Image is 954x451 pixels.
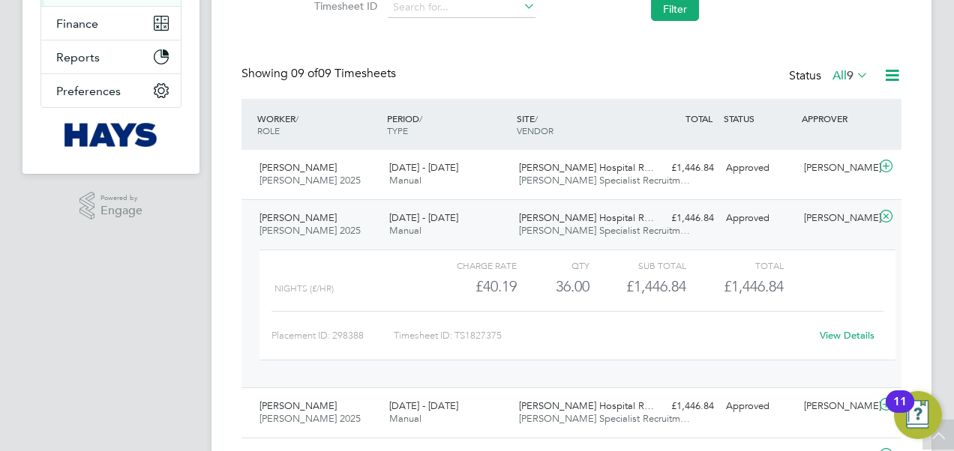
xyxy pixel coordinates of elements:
[893,402,907,421] div: 11
[100,192,142,205] span: Powered by
[56,16,98,31] span: Finance
[100,205,142,217] span: Engage
[517,274,589,299] div: 36.00
[517,124,553,136] span: VENDOR
[519,174,690,187] span: [PERSON_NAME] Specialist Recruitm…
[589,274,686,299] div: £1,446.84
[720,394,798,419] div: Approved
[642,206,720,231] div: £1,446.84
[41,7,181,40] button: Finance
[259,174,361,187] span: [PERSON_NAME] 2025
[389,224,421,237] span: Manual
[789,66,871,87] div: Status
[259,399,337,412] span: [PERSON_NAME]
[798,394,876,419] div: [PERSON_NAME]
[394,324,810,348] div: Timesheet ID: TS1827375
[241,66,399,82] div: Showing
[685,112,712,124] span: TOTAL
[295,112,298,124] span: /
[535,112,538,124] span: /
[259,161,337,174] span: [PERSON_NAME]
[291,66,396,81] span: 09 Timesheets
[420,256,517,274] div: Charge rate
[41,40,181,73] button: Reports
[642,156,720,181] div: £1,446.84
[724,277,784,295] span: £1,446.84
[420,274,517,299] div: £40.19
[686,256,783,274] div: Total
[389,161,458,174] span: [DATE] - [DATE]
[387,124,408,136] span: TYPE
[41,74,181,107] button: Preferences
[519,161,654,174] span: [PERSON_NAME] Hospital R…
[517,256,589,274] div: QTY
[820,329,874,342] a: View Details
[56,84,121,98] span: Preferences
[798,156,876,181] div: [PERSON_NAME]
[519,211,654,224] span: [PERSON_NAME] Hospital R…
[79,192,143,220] a: Powered byEngage
[519,399,654,412] span: [PERSON_NAME] Hospital R…
[291,66,318,81] span: 09 of
[798,206,876,231] div: [PERSON_NAME]
[519,412,690,425] span: [PERSON_NAME] Specialist Recruitm…
[389,174,421,187] span: Manual
[259,224,361,237] span: [PERSON_NAME] 2025
[720,156,798,181] div: Approved
[389,412,421,425] span: Manual
[56,50,100,64] span: Reports
[64,123,158,147] img: hays-logo-retina.png
[589,256,686,274] div: Sub Total
[847,68,853,83] span: 9
[253,105,383,144] div: WORKER
[519,224,690,237] span: [PERSON_NAME] Specialist Recruitm…
[389,399,458,412] span: [DATE] - [DATE]
[720,105,798,132] div: STATUS
[274,283,334,294] span: Nights (£/HR)
[642,394,720,419] div: £1,446.84
[271,324,394,348] div: Placement ID: 298388
[389,211,458,224] span: [DATE] - [DATE]
[798,105,876,132] div: APPROVER
[259,211,337,224] span: [PERSON_NAME]
[40,123,181,147] a: Go to home page
[419,112,422,124] span: /
[383,105,513,144] div: PERIOD
[832,68,868,83] label: All
[720,206,798,231] div: Approved
[257,124,280,136] span: ROLE
[259,412,361,425] span: [PERSON_NAME] 2025
[894,391,942,439] button: Open Resource Center, 11 new notifications
[513,105,643,144] div: SITE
